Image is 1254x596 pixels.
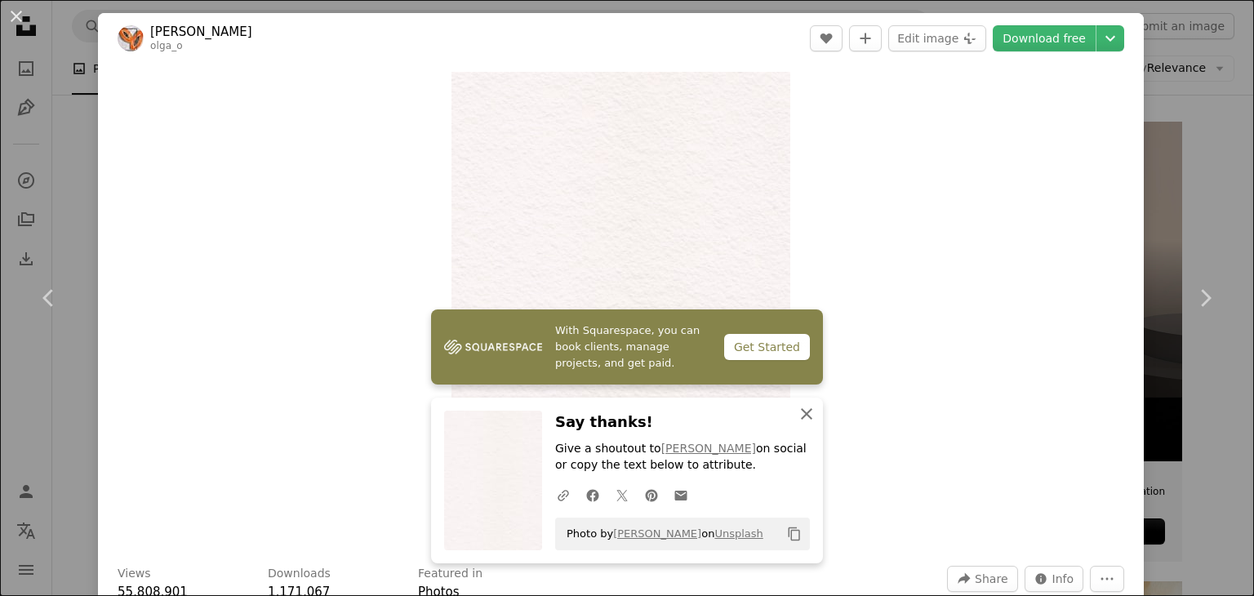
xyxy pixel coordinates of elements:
[444,335,542,359] img: file-1747939142011-51e5cc87e3c9
[780,520,808,548] button: Copy to clipboard
[558,521,763,547] span: Photo by on
[555,322,711,371] span: With Squarespace, you can book clients, manage projects, and get paid.
[150,40,183,51] a: olga_o
[724,334,810,360] div: Get Started
[1090,566,1124,592] button: More Actions
[1052,567,1074,591] span: Info
[431,309,823,385] a: With Squarespace, you can book clients, manage projects, and get paid.Get Started
[810,25,843,51] button: Like
[418,566,482,582] h3: Featured in
[613,527,701,540] a: [PERSON_NAME]
[1156,220,1254,376] a: Next
[849,25,882,51] button: Add to Collection
[607,478,637,511] a: Share on Twitter
[118,25,144,51] img: Go to Olga Thelavart's profile
[714,527,763,540] a: Unsplash
[150,24,252,40] a: [PERSON_NAME]
[555,411,810,434] h3: Say thanks!
[268,566,331,582] h3: Downloads
[555,441,810,474] p: Give a shoutout to on social or copy the text below to attribute.
[637,478,666,511] a: Share on Pinterest
[888,25,986,51] button: Edit image
[451,72,790,546] button: Zoom in on this image
[578,478,607,511] a: Share on Facebook
[975,567,1007,591] span: Share
[661,442,756,455] a: [PERSON_NAME]
[1096,25,1124,51] button: Choose download size
[666,478,696,511] a: Share over email
[451,72,790,546] img: white painted wall with black line
[947,566,1017,592] button: Share this image
[118,566,151,582] h3: Views
[1025,566,1084,592] button: Stats about this image
[993,25,1096,51] a: Download free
